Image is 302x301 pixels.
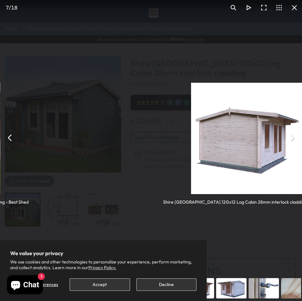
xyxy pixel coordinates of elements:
[70,278,130,291] button: Accept
[5,275,45,296] inbox-online-store-chat: Shopify online store chat
[88,265,116,270] a: Privacy Policy.
[11,4,17,11] span: 18
[10,259,196,270] p: We use cookies and other technologies to personalize your experience, perform marketing, and coll...
[284,130,299,145] button: Next
[6,4,9,11] span: 7
[10,250,196,256] h2: We value your privacy
[136,278,196,291] button: Decline
[3,130,18,145] button: Previous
